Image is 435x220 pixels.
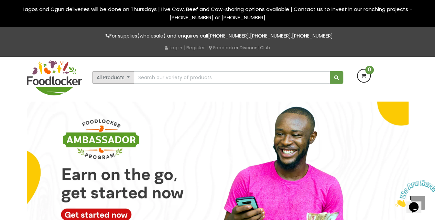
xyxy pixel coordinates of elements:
a: Foodlocker Discount Club [209,44,270,51]
span: Lagos and Ogun deliveries will be done on Thursdays | Live Cow, Beef and Cow-sharing options avai... [23,6,412,21]
button: All Products [92,71,134,84]
iframe: chat widget [392,177,435,210]
img: FoodLocker [27,60,82,95]
a: [PHONE_NUMBER] [250,32,291,39]
a: Register [186,44,205,51]
a: [PHONE_NUMBER] [292,32,333,39]
img: Chat attention grabber [3,3,45,30]
span: | [206,44,208,51]
span: | [184,44,185,51]
a: [PHONE_NUMBER] [208,32,249,39]
p: For supplies(wholesale) and enquires call , , [27,32,409,40]
a: Log in [165,44,182,51]
span: 0 [365,66,374,74]
input: Search our variety of products [134,71,330,84]
span: 1 [3,3,6,9]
